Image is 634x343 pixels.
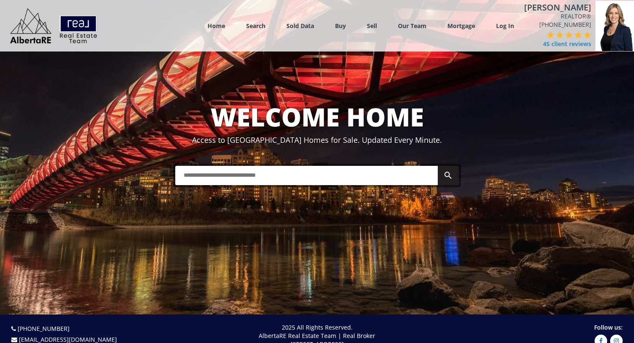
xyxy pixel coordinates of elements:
[574,31,582,39] img: 4 of 5 stars
[192,135,442,145] span: Access to [GEOGRAPHIC_DATA] Homes for Sale. Updated Every Minute.
[2,103,632,131] h1: WELCOME HOME
[398,22,426,30] a: Our Team
[565,31,573,39] img: 3 of 5 stars
[246,22,265,30] a: Search
[524,3,591,12] h4: [PERSON_NAME]
[208,22,225,30] a: Home
[556,31,564,39] img: 2 of 5 stars
[547,31,554,39] img: 1 of 5 stars
[18,325,70,333] a: [PHONE_NUMBER]
[584,31,591,39] img: 5 of 5 stars
[543,40,591,48] span: 45 client reviews
[6,6,101,46] img: Logo
[447,22,475,30] a: Mortgage
[286,22,314,30] a: Sold Data
[335,22,346,30] a: Buy
[539,21,591,28] a: [PHONE_NUMBER]
[367,22,377,30] a: Sell
[524,12,591,21] span: REALTOR®
[594,323,623,331] span: Follow us:
[496,22,514,30] a: Log In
